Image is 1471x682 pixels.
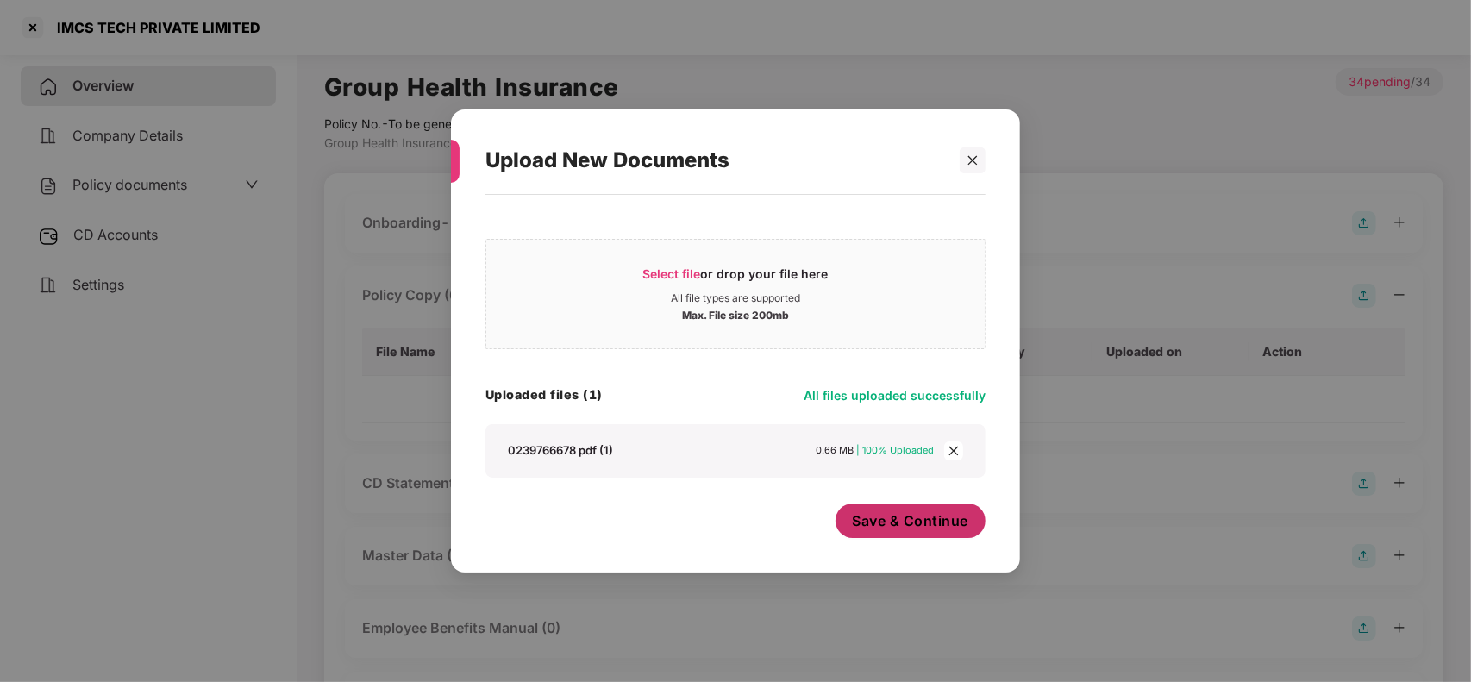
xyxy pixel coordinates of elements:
span: 0.66 MB [817,444,854,456]
span: All files uploaded successfully [804,388,986,403]
button: Save & Continue [836,504,986,538]
span: Select fileor drop your file hereAll file types are supportedMax. File size 200mb [486,253,985,335]
span: close [967,154,979,166]
h4: Uploaded files (1) [485,386,603,404]
div: or drop your file here [643,266,829,291]
span: close [944,441,963,460]
div: 0239766678 pdf (1) [508,442,613,458]
div: Upload New Documents [485,127,944,194]
div: Max. File size 200mb [682,305,789,322]
span: Select file [643,266,701,281]
div: All file types are supported [671,291,800,305]
span: Save & Continue [853,511,969,530]
span: | 100% Uploaded [857,444,935,456]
